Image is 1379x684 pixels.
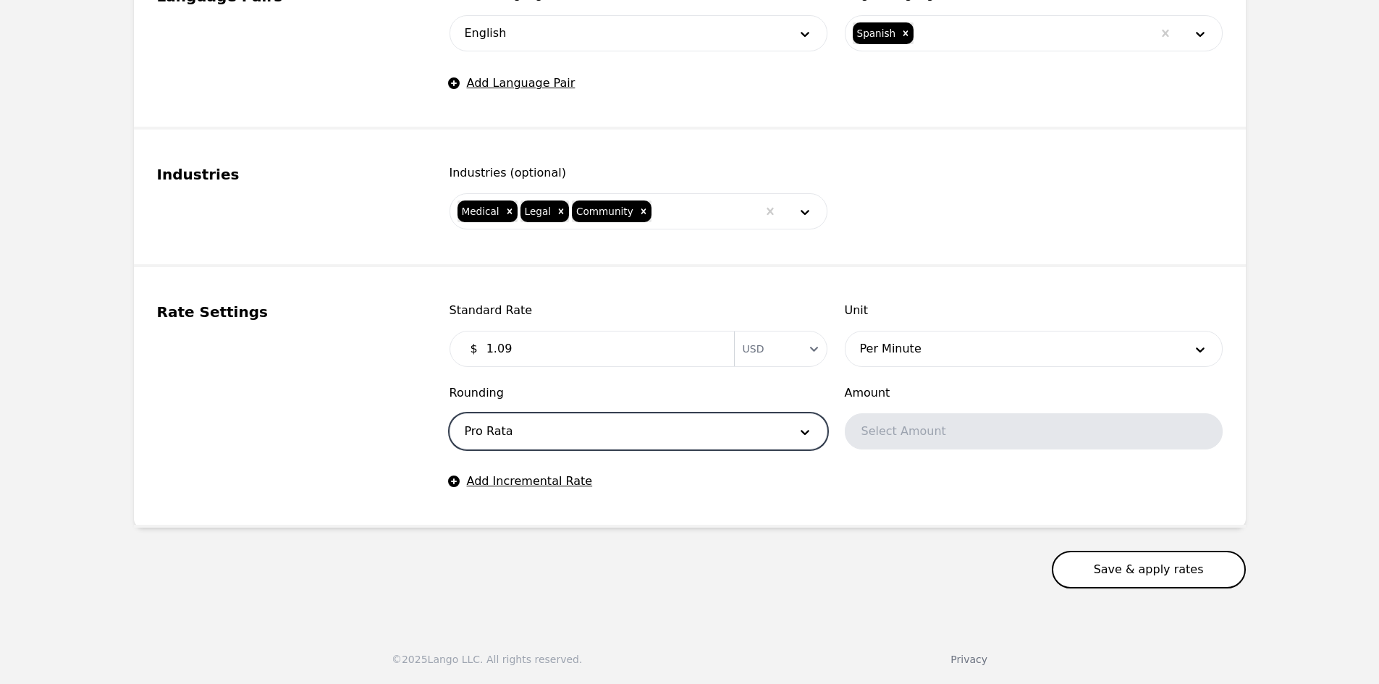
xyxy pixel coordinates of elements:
[553,200,569,222] div: Remove Legal
[471,340,478,358] span: $
[572,200,636,222] div: Community
[1052,551,1246,588] button: Save & apply rates
[450,75,575,92] button: Add Language Pair
[392,652,582,667] div: © 2025 Lango LLC. All rights reserved.
[845,384,1223,402] span: Amount
[478,334,725,363] input: 0.00
[853,22,898,44] div: Spanish
[898,22,914,44] div: Remove Spanish
[636,200,651,222] div: Remove Community
[502,200,518,222] div: Remove Medical
[450,302,827,319] span: Standard Rate
[950,654,987,665] a: Privacy
[157,164,415,185] legend: Industries
[457,200,502,222] div: Medical
[450,164,827,182] span: Industries (optional)
[157,302,415,322] legend: Rate Settings
[450,473,593,490] button: Add Incremental Rate
[845,302,1223,319] span: Unit
[520,200,553,222] div: Legal
[450,384,827,402] span: Rounding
